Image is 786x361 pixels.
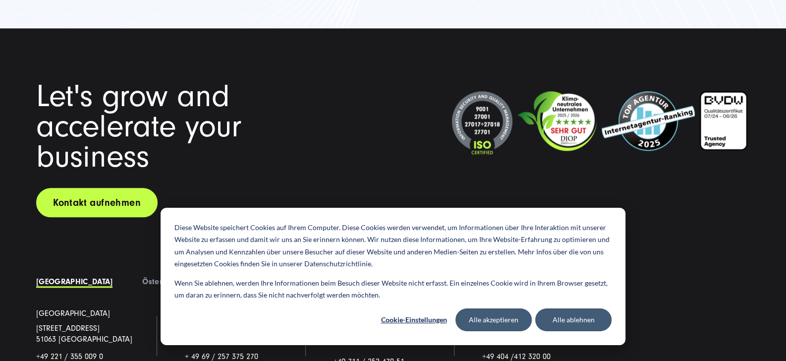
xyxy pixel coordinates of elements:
[535,308,612,331] button: Alle ablehnen
[142,277,179,286] a: Österreich
[36,324,100,333] a: [STREET_ADDRESS]
[514,352,551,361] span: 412 320 00
[185,352,258,361] span: + 49 69 / 257 375 270
[376,308,452,331] button: Cookie-Einstellungen
[36,335,132,344] a: 51063 [GEOGRAPHIC_DATA]
[36,277,112,286] a: [GEOGRAPHIC_DATA]
[36,78,241,175] span: Let's grow and accelerate your business
[700,91,747,150] img: BVDW-Zertifizierung-Weiß
[161,208,625,345] div: Cookie banner
[517,91,597,151] img: Klimaneutrales Unternehmen SUNZINET GmbH
[36,308,110,319] a: [GEOGRAPHIC_DATA]
[455,308,532,331] button: Alle akzeptieren
[174,222,612,270] p: Diese Website speichert Cookies auf Ihrem Computer. Diese Cookies werden verwendet, um Informatio...
[36,188,158,217] a: Kontakt aufnehmen
[602,91,695,151] img: Top Internetagentur und Full Service Digitalagentur SUNZINET - 2024
[482,352,551,361] span: +49 404 /
[452,91,512,155] img: ISO-Siegel_2024_dunkel
[174,277,612,301] p: Wenn Sie ablehnen, werden Ihre Informationen beim Besuch dieser Website nicht erfasst. Ein einzel...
